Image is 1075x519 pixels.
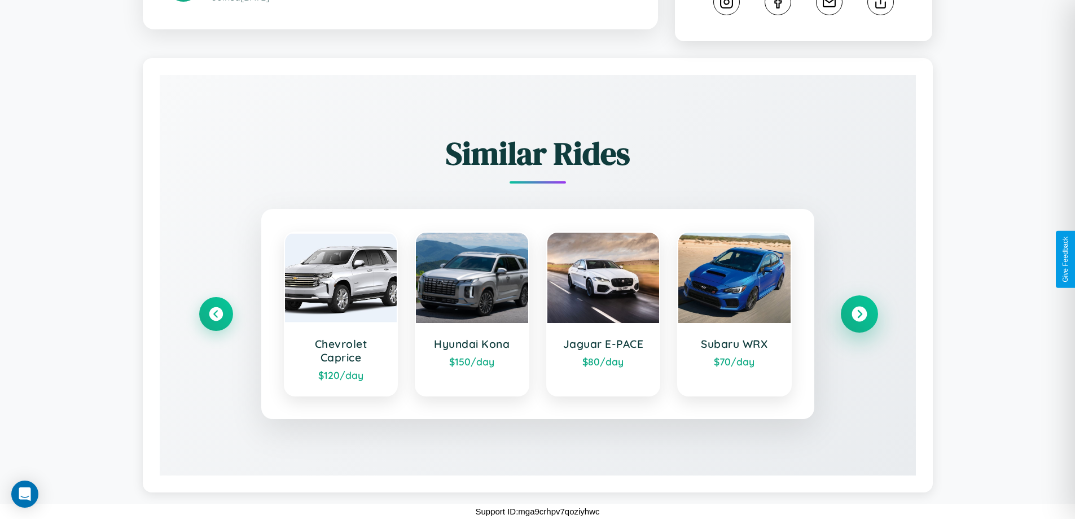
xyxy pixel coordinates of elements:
[296,369,386,381] div: $ 120 /day
[427,355,517,368] div: $ 150 /day
[1061,237,1069,282] div: Give Feedback
[677,232,792,396] a: Subaru WRX$70/day
[559,337,648,351] h3: Jaguar E-PACE
[690,337,779,351] h3: Subaru WRX
[11,481,38,508] div: Open Intercom Messenger
[690,355,779,368] div: $ 70 /day
[546,232,661,396] a: Jaguar E-PACE$80/day
[415,232,529,396] a: Hyundai Kona$150/day
[284,232,398,396] a: Chevrolet Caprice$120/day
[199,132,876,175] h2: Similar Rides
[559,355,648,368] div: $ 80 /day
[296,337,386,364] h3: Chevrolet Caprice
[475,504,599,519] p: Support ID: mga9crhpv7qoziyhwc
[427,337,517,351] h3: Hyundai Kona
